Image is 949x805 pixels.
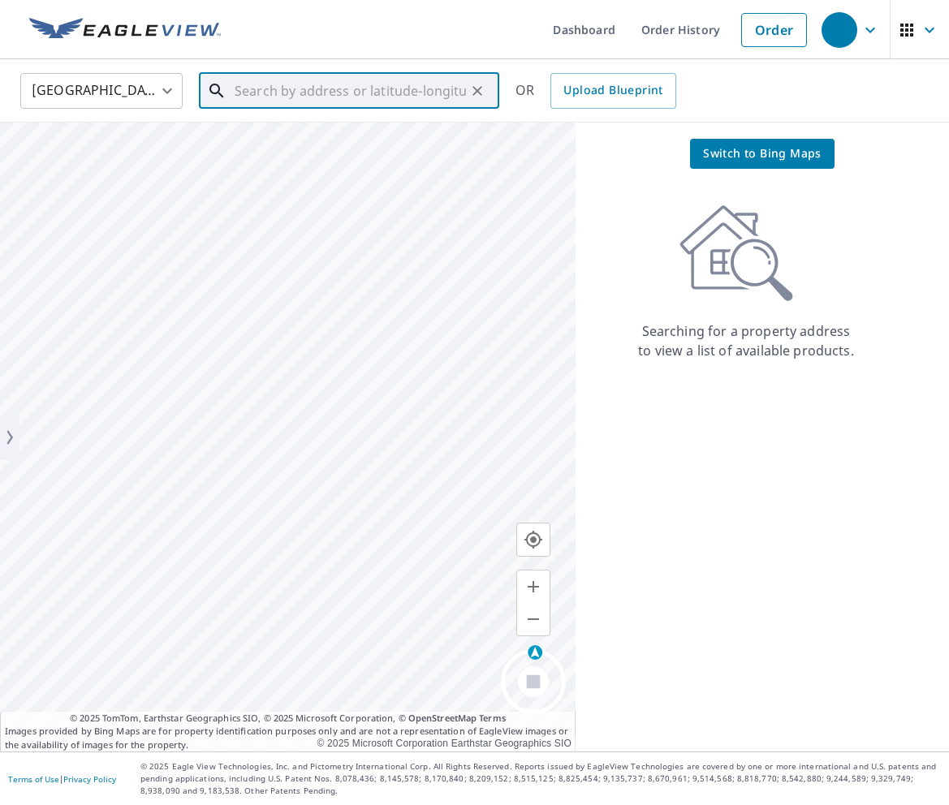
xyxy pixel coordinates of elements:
p: Searching for a property address to view a list of available products. [637,321,855,360]
button: Clear [466,80,489,102]
a: Privacy Policy [63,773,116,785]
div: [GEOGRAPHIC_DATA] [20,68,183,114]
div: OR [515,73,676,109]
p: © 2025 Eagle View Technologies, Inc. and Pictometry International Corp. All Rights Reserved. Repo... [140,760,941,797]
a: Upload Blueprint [550,73,675,109]
a: Order [741,13,807,47]
a: OpenStreetMap [408,712,477,724]
a: Terms [479,712,506,724]
button: Zoom in [517,570,550,603]
span: Upload Blueprint [563,80,662,101]
div: Drag to rotate, click for north [528,645,543,665]
button: Switch to Bing Maps [690,139,835,169]
button: Go to your location [517,523,550,556]
span: © 2025 TomTom, Earthstar Geographics SIO, © 2025 Microsoft Corporation, © [70,712,506,725]
input: Search by address or latitude-longitude [235,68,466,114]
span: Switch to Bing Maps [703,144,822,164]
div: © 2025 Microsoft Corporation Earthstar Geographics SIO [317,735,572,751]
button: Zoom out [517,603,550,635]
button: Switch to oblique [517,665,550,698]
a: Terms of Use [8,773,59,785]
img: EV Logo [29,18,221,42]
p: | [8,774,116,784]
